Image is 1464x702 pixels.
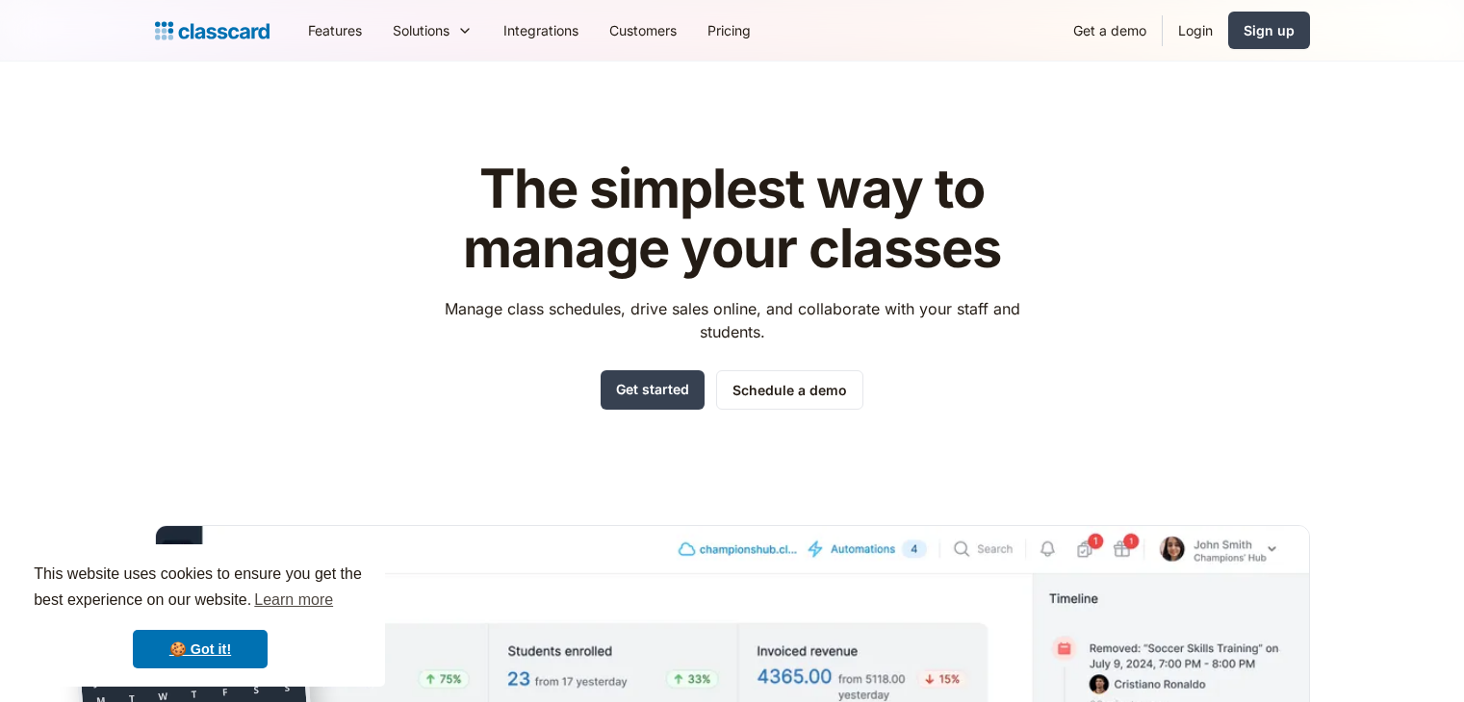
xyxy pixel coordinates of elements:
[251,586,336,614] a: learn more about cookies
[155,17,270,44] a: home
[293,9,377,52] a: Features
[133,630,268,668] a: dismiss cookie message
[1244,20,1295,40] div: Sign up
[692,9,766,52] a: Pricing
[594,9,692,52] a: Customers
[1163,9,1228,52] a: Login
[601,370,705,410] a: Get started
[393,20,449,40] div: Solutions
[716,370,863,410] a: Schedule a demo
[1228,12,1310,49] a: Sign up
[426,297,1038,343] p: Manage class schedules, drive sales online, and collaborate with your staff and students.
[34,563,367,614] span: This website uses cookies to ensure you get the best experience on our website.
[15,544,385,687] div: cookieconsent
[488,9,594,52] a: Integrations
[1058,9,1162,52] a: Get a demo
[426,160,1038,278] h1: The simplest way to manage your classes
[377,9,488,52] div: Solutions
